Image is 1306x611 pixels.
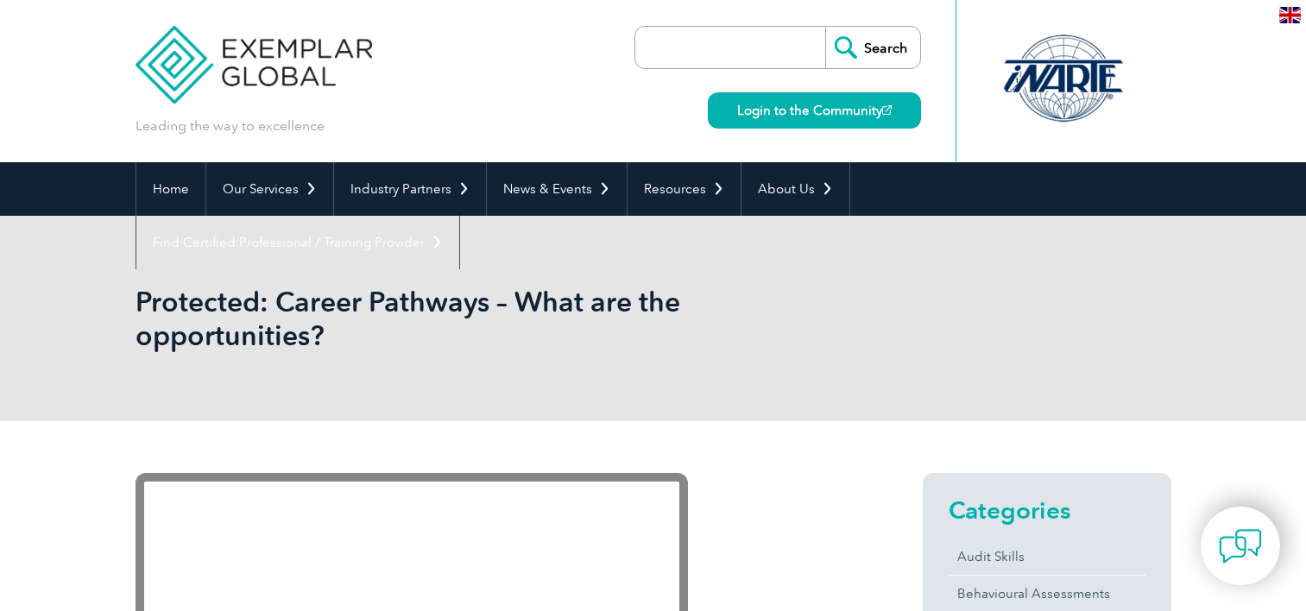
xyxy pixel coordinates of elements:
[334,162,486,216] a: Industry Partners
[136,285,798,352] h1: Protected: Career Pathways – What are the opportunities?
[487,162,627,216] a: News & Events
[136,117,325,135] p: Leading the way to excellence
[741,162,849,216] a: About Us
[708,92,921,129] a: Login to the Community
[136,216,459,269] a: Find Certified Professional / Training Provider
[1219,525,1262,568] img: contact-chat.png
[206,162,333,216] a: Our Services
[882,105,892,115] img: open_square.png
[136,162,205,216] a: Home
[825,27,920,68] input: Search
[949,539,1145,575] a: Audit Skills
[1279,7,1301,23] img: en
[628,162,741,216] a: Resources
[949,496,1145,524] h2: Categories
